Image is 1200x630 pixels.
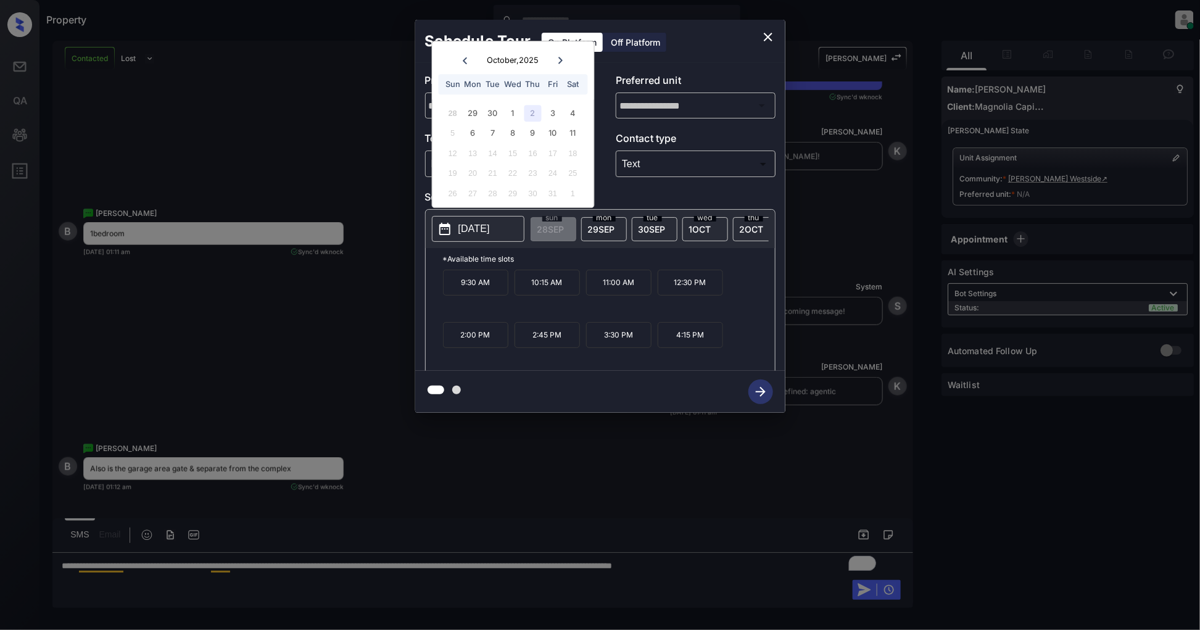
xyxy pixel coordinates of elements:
div: Not available Wednesday, October 29th, 2025 [505,185,521,202]
h2: Schedule Tour [415,20,541,63]
div: Not available Wednesday, October 15th, 2025 [505,145,521,162]
div: Choose Saturday, October 11th, 2025 [565,125,581,142]
div: month 2025-10 [436,103,590,203]
div: Not available Friday, October 17th, 2025 [545,145,561,162]
div: October , 2025 [487,56,539,65]
span: 30 SEP [639,224,666,234]
div: Not available Friday, October 24th, 2025 [545,165,561,182]
div: date-select [581,217,627,241]
div: Not available Tuesday, October 28th, 2025 [484,185,501,202]
div: Choose Monday, September 29th, 2025 [465,105,481,122]
div: Mon [465,76,481,93]
span: 29 SEP [588,224,615,234]
div: Not available Monday, October 20th, 2025 [465,165,481,182]
div: Text [619,154,772,174]
div: Not available Friday, October 31st, 2025 [545,185,561,202]
p: Tour type [425,131,585,151]
span: wed [694,214,716,222]
button: close [756,25,780,49]
div: Not available Monday, October 27th, 2025 [465,185,481,202]
div: Not available Sunday, October 12th, 2025 [444,145,461,162]
p: Preferred community [425,73,585,93]
div: Not available Monday, October 13th, 2025 [465,145,481,162]
div: Not available Thursday, October 16th, 2025 [524,145,541,162]
div: Fri [545,76,561,93]
div: Not available Thursday, October 23rd, 2025 [524,165,541,182]
div: Choose Tuesday, September 30th, 2025 [484,105,501,122]
div: date-select [733,217,779,241]
p: 2:45 PM [515,322,580,348]
div: Choose Wednesday, October 1st, 2025 [505,105,521,122]
p: *Available time slots [443,248,775,270]
span: mon [593,214,616,222]
div: Choose Tuesday, October 7th, 2025 [484,125,501,142]
div: Choose Friday, October 10th, 2025 [545,125,561,142]
p: 12:30 PM [658,270,723,296]
div: Off Platform [605,33,666,52]
div: Tue [484,76,501,93]
div: Not available Tuesday, October 21st, 2025 [484,165,501,182]
div: Choose Thursday, October 9th, 2025 [524,125,541,142]
div: Wed [505,76,521,93]
button: [DATE] [432,216,524,242]
div: Choose Thursday, October 2nd, 2025 [524,105,541,122]
div: Not available Sunday, October 26th, 2025 [444,185,461,202]
div: Not available Thursday, October 30th, 2025 [524,185,541,202]
div: Not available Sunday, September 28th, 2025 [444,105,461,122]
p: 11:00 AM [586,270,652,296]
div: Not available Saturday, October 18th, 2025 [565,145,581,162]
div: Not available Saturday, October 25th, 2025 [565,165,581,182]
div: Not available Tuesday, October 14th, 2025 [484,145,501,162]
div: Choose Wednesday, October 8th, 2025 [505,125,521,142]
p: 2:00 PM [443,322,508,348]
div: Not available Sunday, October 19th, 2025 [444,165,461,182]
p: Select slot [425,189,776,209]
div: Choose Friday, October 3rd, 2025 [545,105,561,122]
p: 9:30 AM [443,270,508,296]
div: Choose Monday, October 6th, 2025 [465,125,481,142]
div: Choose Saturday, October 4th, 2025 [565,105,581,122]
div: Not available Sunday, October 5th, 2025 [444,125,461,142]
span: 2 OCT [740,224,764,234]
div: Not available Saturday, November 1st, 2025 [565,185,581,202]
div: Not available Wednesday, October 22nd, 2025 [505,165,521,182]
p: 4:15 PM [658,322,723,348]
div: Thu [524,76,541,93]
div: Sun [444,76,461,93]
div: date-select [682,217,728,241]
div: date-select [632,217,677,241]
p: 3:30 PM [586,322,652,348]
p: 10:15 AM [515,270,580,296]
div: On Platform [542,33,603,52]
span: thu [745,214,763,222]
p: [DATE] [458,222,490,236]
div: In Person [428,154,582,174]
p: Preferred unit [616,73,776,93]
span: tue [643,214,662,222]
span: 1 OCT [689,224,711,234]
p: Contact type [616,131,776,151]
div: Sat [565,76,581,93]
